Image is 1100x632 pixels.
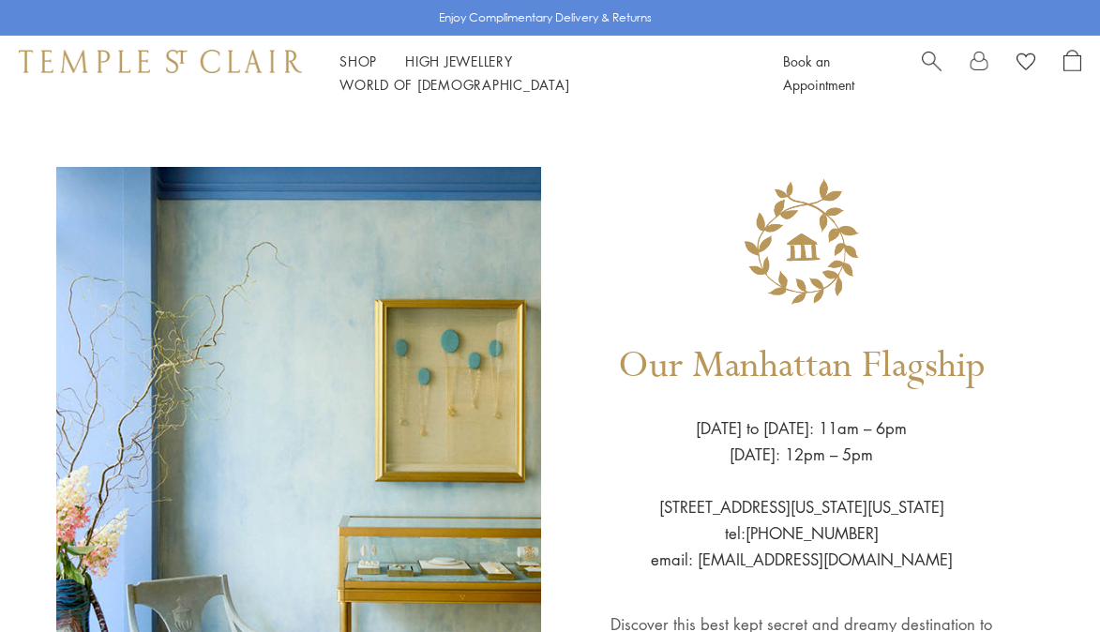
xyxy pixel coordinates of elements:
a: World of [DEMOGRAPHIC_DATA]World of [DEMOGRAPHIC_DATA] [339,75,569,94]
a: Open Shopping Bag [1063,50,1081,97]
p: Enjoy Complimentary Delivery & Returns [439,8,652,27]
a: Search [922,50,942,97]
iframe: Gorgias live chat messenger [1006,544,1081,613]
p: [DATE] to [DATE]: 11am – 6pm [DATE]: 12pm – 5pm [696,415,907,468]
a: View Wishlist [1017,50,1035,78]
nav: Main navigation [339,50,741,97]
h1: Our Manhattan Flagship [618,317,986,415]
img: Temple St. Clair [19,50,302,72]
a: ShopShop [339,52,377,70]
a: High JewelleryHigh Jewellery [405,52,513,70]
a: Book an Appointment [783,52,854,94]
p: [STREET_ADDRESS][US_STATE][US_STATE] tel:[PHONE_NUMBER] email: [EMAIL_ADDRESS][DOMAIN_NAME] [651,468,953,573]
